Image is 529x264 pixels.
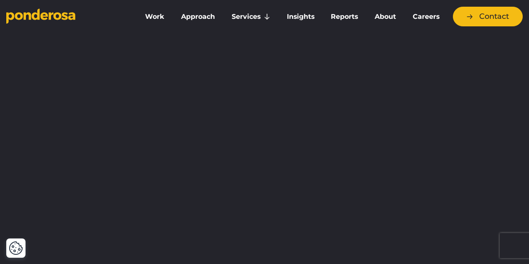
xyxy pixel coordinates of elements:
a: Careers [406,8,446,26]
a: Reports [325,8,365,26]
img: Revisit consent button [9,241,23,255]
a: Go to homepage [6,8,126,25]
a: Contact [453,7,523,26]
a: Insights [280,8,321,26]
button: Cookie Settings [9,241,23,255]
a: Approach [174,8,222,26]
a: Services [225,8,277,26]
a: Work [138,8,171,26]
a: About [368,8,403,26]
